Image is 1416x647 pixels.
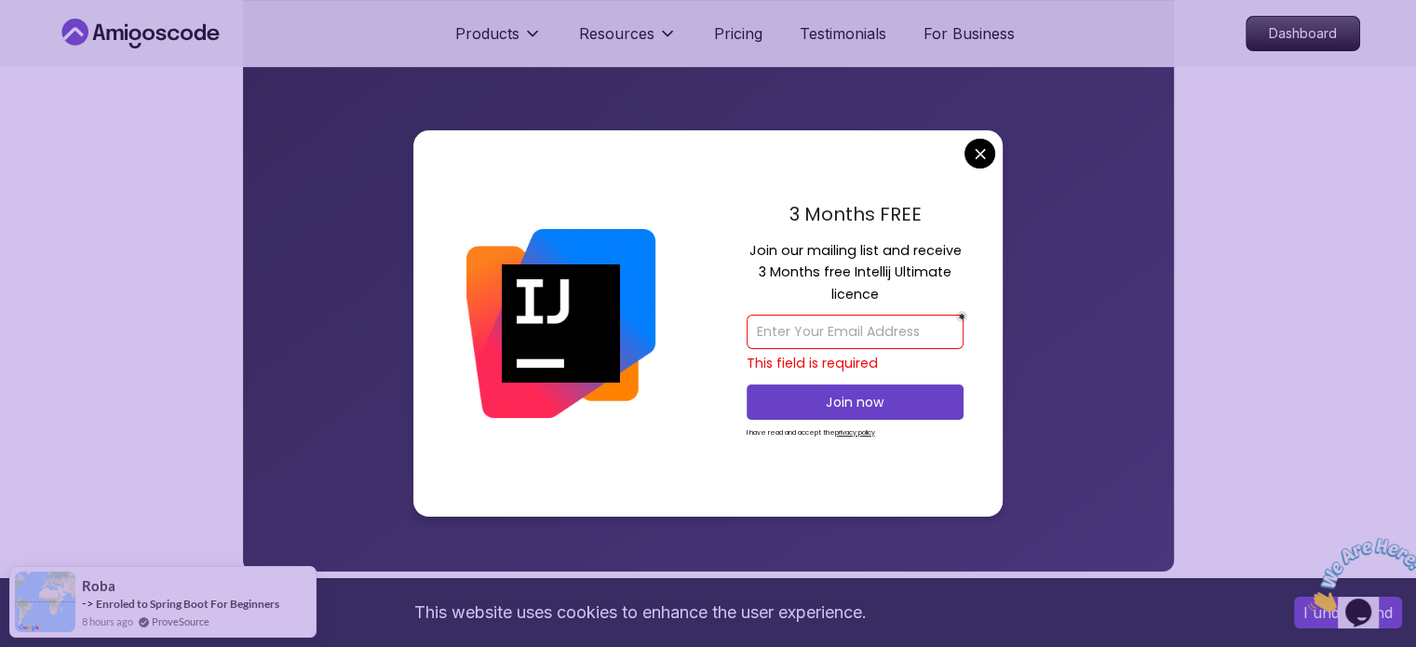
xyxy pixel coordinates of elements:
span: 8 hours ago [82,613,133,629]
a: ProveSource [152,613,209,629]
button: Products [455,22,542,60]
button: Resources [579,22,677,60]
span: Roba [82,578,115,594]
div: This website uses cookies to enhance the user experience. [14,592,1266,633]
a: Testimonials [800,22,886,45]
a: Dashboard [1246,16,1360,51]
img: Chat attention grabber [7,7,123,81]
p: Products [455,22,519,45]
p: Dashboard [1247,17,1359,50]
img: provesource social proof notification image [15,572,75,632]
span: -> [82,596,94,611]
iframe: chat widget [1301,531,1416,619]
button: Accept cookies [1294,597,1402,628]
a: Pricing [714,22,762,45]
a: For Business [924,22,1015,45]
p: Resources [579,22,654,45]
a: Enroled to Spring Boot For Beginners [96,597,279,611]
